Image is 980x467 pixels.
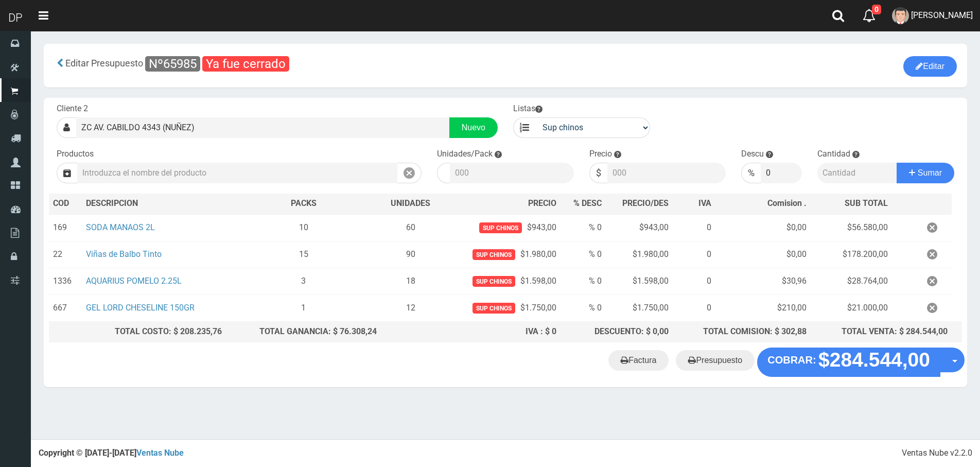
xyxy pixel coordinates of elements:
[65,58,143,68] span: Editar Presupuesto
[385,326,556,338] div: IVA : $ 0
[715,241,811,268] td: $0,00
[815,326,948,338] div: TOTAL VENTA: $ 284.544,00
[513,103,542,115] label: Listas
[817,163,897,183] input: Cantidad
[226,295,381,321] td: 1
[817,148,850,160] label: Cantidad
[86,222,155,232] a: SODA MANAOS 2L
[561,268,606,295] td: % 0
[561,295,606,321] td: % 0
[381,194,440,214] th: UNIDADES
[226,241,381,268] td: 15
[741,163,761,183] div: %
[606,295,673,321] td: $1.750,00
[49,214,82,241] td: 169
[607,163,726,183] input: 000
[86,303,195,313] a: GEL LORD CHESELINE 150GR
[565,326,669,338] div: DESCUENTO: $ 0,00
[86,249,162,259] a: Viñas de Balbo Tinto
[673,241,715,268] td: 0
[767,198,807,208] span: Comision .
[226,194,381,214] th: PACKS
[818,349,930,371] strong: $284.544,00
[761,163,802,183] input: 000
[440,268,561,295] td: $1.598,00
[381,214,440,241] td: 60
[381,295,440,321] td: 12
[49,194,82,214] th: COD
[903,56,957,77] button: Editar
[677,326,807,338] div: TOTAL COMISION: $ 302,88
[472,276,515,287] span: Sup chinos
[897,163,954,183] button: Sumar
[741,148,764,160] label: Descu
[472,303,515,314] span: Sup chinos
[57,148,94,160] label: Productos
[226,214,381,241] td: 10
[449,117,498,138] a: Nuevo
[226,268,381,295] td: 3
[145,56,200,72] span: Nº65985
[606,241,673,268] td: $1.980,00
[606,214,673,241] td: $943,00
[715,295,811,321] td: $210,00
[53,326,222,338] div: TOTAL COSTO: $ 208.235,76
[437,148,493,160] label: Unidades/Pack
[86,276,182,286] a: AQUARIUS POMELO 2.25L
[381,241,440,268] td: 90
[589,148,612,160] label: Precio
[230,326,377,338] div: TOTAL GANANCIA: $ 76.308,24
[573,198,602,208] span: % DESC
[715,268,811,295] td: $30,96
[479,222,522,233] span: Sup chinos
[82,194,226,214] th: DES
[698,198,711,208] span: IVA
[811,295,892,321] td: $21.000,00
[811,268,892,295] td: $28.764,00
[757,348,940,376] button: COBRAR: $284.544,00
[561,241,606,268] td: % 0
[76,117,450,138] input: Consumidor Final
[606,268,673,295] td: $1.598,00
[528,198,556,210] span: PRECIO
[136,448,184,458] a: Ventas Nube
[202,56,289,72] span: Ya fue cerrado
[49,241,82,268] td: 22
[811,241,892,268] td: $178.200,00
[450,163,574,183] input: 000
[622,198,669,208] span: PRECIO/DES
[57,103,88,115] label: Cliente 2
[715,214,811,241] td: $0,00
[49,268,82,295] td: 1336
[589,163,607,183] div: $
[918,168,942,177] span: Sumar
[472,249,515,260] span: Sup chinos
[440,295,561,321] td: $1.750,00
[39,448,184,458] strong: Copyright © [DATE]-[DATE]
[673,295,715,321] td: 0
[440,241,561,268] td: $1.980,00
[872,5,881,14] span: 0
[561,214,606,241] td: % 0
[77,163,397,183] input: Introduzca el nombre del producto
[767,354,816,366] strong: COBRAR:
[440,214,561,241] td: $943,00
[911,10,973,20] span: [PERSON_NAME]
[676,350,755,371] a: Presupuesto
[608,350,669,371] a: Factura
[892,7,909,24] img: User Image
[49,295,82,321] td: 667
[101,198,138,208] span: CRIPCION
[845,198,888,210] span: SUB TOTAL
[811,214,892,241] td: $56.580,00
[902,447,972,459] div: Ventas Nube v2.2.0
[673,214,715,241] td: 0
[381,268,440,295] td: 18
[673,268,715,295] td: 0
